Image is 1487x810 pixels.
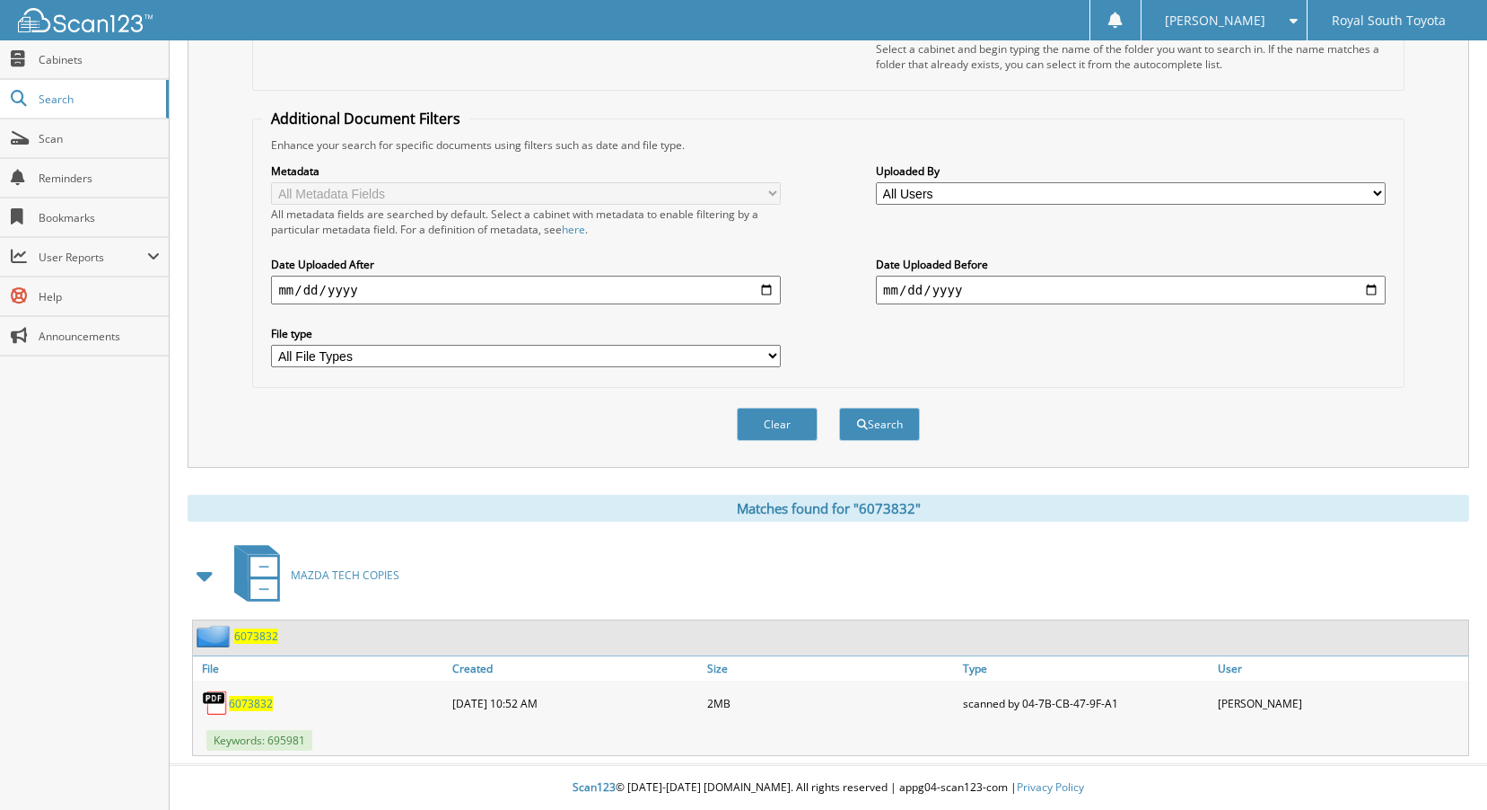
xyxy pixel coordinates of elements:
a: User [1213,656,1468,681]
span: Cabinets [39,52,160,67]
span: Reminders [39,171,160,186]
span: Search [39,92,157,107]
a: Privacy Policy [1017,779,1084,795]
span: Bookmarks [39,210,160,225]
a: 6073832 [234,629,278,644]
label: Date Uploaded Before [876,257,1386,272]
a: File [193,656,448,681]
div: scanned by 04-7B-CB-47-9F-A1 [958,685,1213,721]
div: [DATE] 10:52 AM [448,685,703,721]
span: MAZDA TECH COPIES [291,568,399,583]
div: © [DATE]-[DATE] [DOMAIN_NAME]. All rights reserved | appg04-scan123-com | [170,766,1487,810]
span: Scan123 [573,779,616,795]
div: Select a cabinet and begin typing the name of the folder you want to search in. If the name match... [876,41,1386,72]
span: [PERSON_NAME] [1165,15,1265,26]
button: Clear [737,408,818,441]
label: Date Uploaded After [271,257,781,272]
span: Scan [39,131,160,146]
a: Type [958,656,1213,681]
img: PDF.png [202,690,229,717]
span: User Reports [39,250,147,265]
a: 6073832 [229,696,273,711]
a: MAZDA TECH COPIES [223,540,399,611]
button: Search [839,408,920,441]
div: Enhance your search for specific documents using filters such as date and file type. [262,137,1394,153]
input: start [271,276,781,304]
a: Created [448,656,703,681]
img: scan123-logo-white.svg [18,8,153,32]
legend: Additional Document Filters [262,109,469,128]
label: Uploaded By [876,163,1386,179]
iframe: Chat Widget [1397,724,1487,810]
input: end [876,276,1386,304]
span: Keywords: 695981 [206,730,312,751]
label: Metadata [271,163,781,179]
div: All metadata fields are searched by default. Select a cabinet with metadata to enable filtering b... [271,207,781,237]
a: here [562,222,585,237]
div: 2MB [703,685,958,721]
span: Announcements [39,329,160,344]
label: File type [271,326,781,341]
img: folder2.png [197,625,234,647]
div: [PERSON_NAME] [1213,685,1468,721]
a: Size [703,656,958,681]
span: Help [39,289,160,304]
div: Matches found for "6073832" [188,495,1469,522]
span: Royal South Toyota [1332,15,1446,26]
